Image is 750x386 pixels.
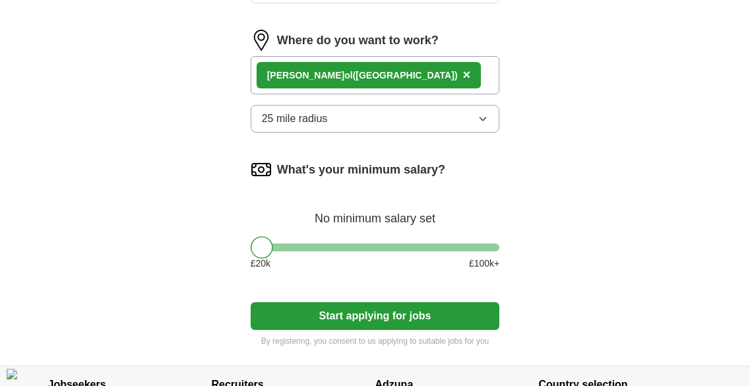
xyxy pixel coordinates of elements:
p: By registering, you consent to us applying to suitable jobs for you [251,335,500,347]
label: What's your minimum salary? [277,161,445,179]
label: Where do you want to work? [277,32,439,49]
span: ([GEOGRAPHIC_DATA]) [353,70,458,80]
button: 25 mile radius [251,105,500,133]
div: No minimum salary set [251,196,500,228]
div: Cookie consent button [7,369,17,379]
span: × [463,67,471,82]
img: Cookie%20settings [7,369,17,379]
button: Start applying for jobs [251,302,500,330]
span: 25 mile radius [262,111,328,127]
img: location.png [251,30,272,51]
span: £ 100 k+ [469,257,499,271]
img: salary.png [251,159,272,180]
span: £ 20 k [251,257,270,271]
button: × [463,65,471,85]
div: ol [267,69,458,82]
strong: [PERSON_NAME] [267,70,344,80]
